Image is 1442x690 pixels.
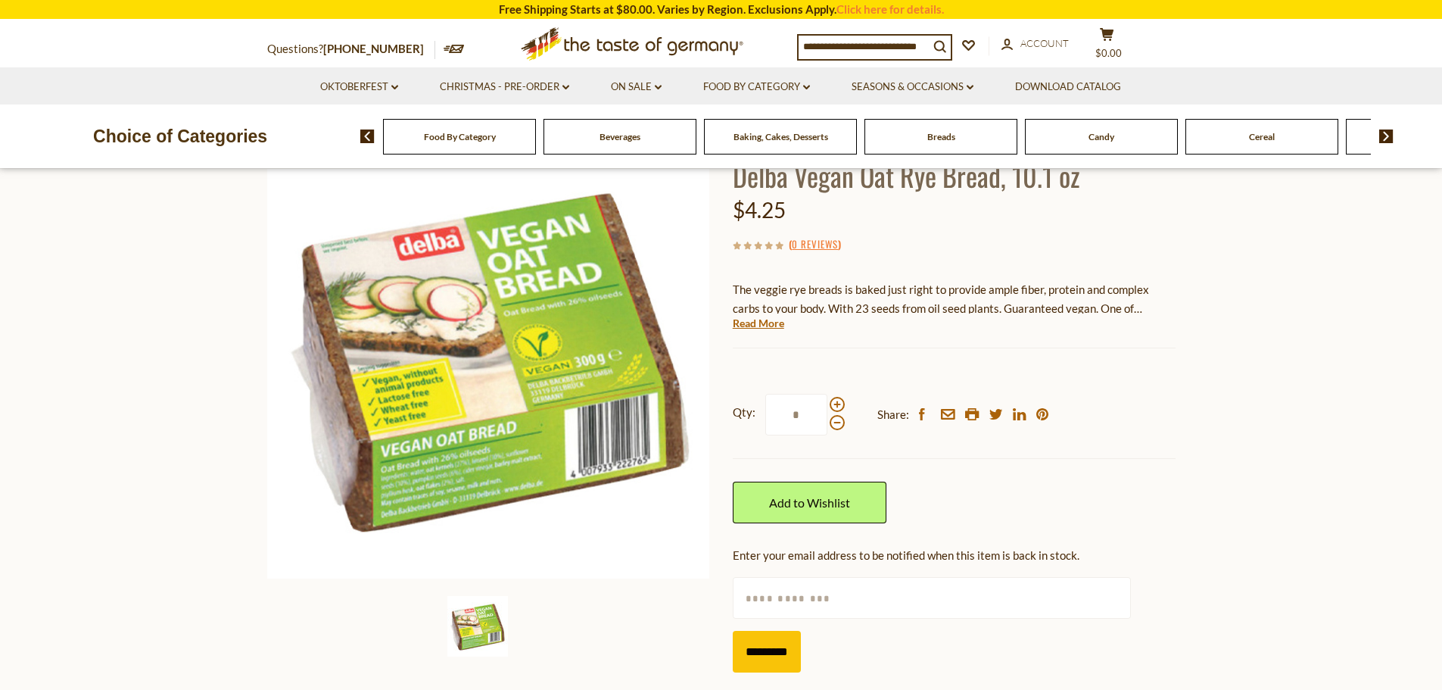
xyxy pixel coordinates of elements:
a: Christmas - PRE-ORDER [440,79,569,95]
span: $0.00 [1095,47,1122,59]
a: On Sale [611,79,662,95]
a: Baking, Cakes, Desserts [733,131,828,142]
a: Read More [733,316,784,331]
span: ( ) [789,236,841,251]
img: Mestemacher Vegan Oat Bread [447,596,508,657]
a: Beverages [600,131,640,142]
span: Account [1020,37,1069,49]
a: 0 Reviews [792,236,838,253]
div: Enter your email address to be notified when this item is back in stock. [733,546,1176,565]
img: previous arrow [360,130,375,143]
a: Food By Category [703,79,810,95]
a: Food By Category [424,131,496,142]
a: Account [1001,36,1069,52]
span: $4.25 [733,197,786,223]
p: The veggie rye breads is baked just right to provide ample fiber, protein and complex carbs to yo... [733,280,1176,318]
a: Download Catalog [1015,79,1121,95]
p: Questions? [267,39,435,59]
strong: Qty: [733,403,755,422]
a: Click here for details. [836,2,944,16]
a: Candy [1089,131,1114,142]
a: [PHONE_NUMBER] [323,42,424,55]
img: next arrow [1379,130,1394,143]
a: Seasons & Occasions [852,79,973,95]
input: Qty: [765,394,827,436]
h1: Delba Vegan Oat Rye Bread, 10.1 oz [733,158,1176,192]
img: Mestemacher Vegan Oat Bread [267,136,710,579]
span: Share: [877,405,909,424]
a: Breads [927,131,955,142]
a: Add to Wishlist [733,482,886,523]
a: Oktoberfest [320,79,398,95]
button: $0.00 [1085,27,1130,65]
a: Cereal [1249,131,1275,142]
